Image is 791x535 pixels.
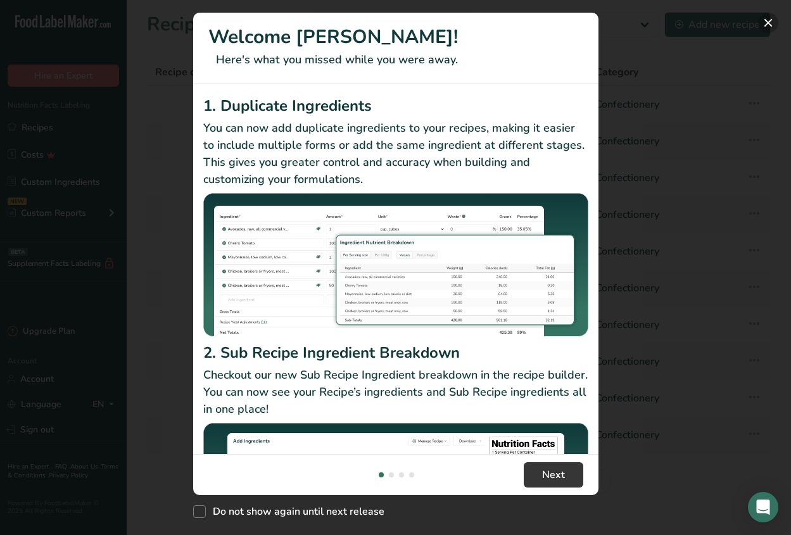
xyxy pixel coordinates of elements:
[748,492,778,522] div: Open Intercom Messenger
[542,467,565,482] span: Next
[208,23,583,51] h1: Welcome [PERSON_NAME]!
[206,505,384,518] span: Do not show again until next release
[203,341,588,364] h2: 2. Sub Recipe Ingredient Breakdown
[203,193,588,337] img: Duplicate Ingredients
[203,94,588,117] h2: 1. Duplicate Ingredients
[203,120,588,188] p: You can now add duplicate ingredients to your recipes, making it easier to include multiple forms...
[524,462,583,488] button: Next
[208,51,583,68] p: Here's what you missed while you were away.
[203,367,588,418] p: Checkout our new Sub Recipe Ingredient breakdown in the recipe builder. You can now see your Reci...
